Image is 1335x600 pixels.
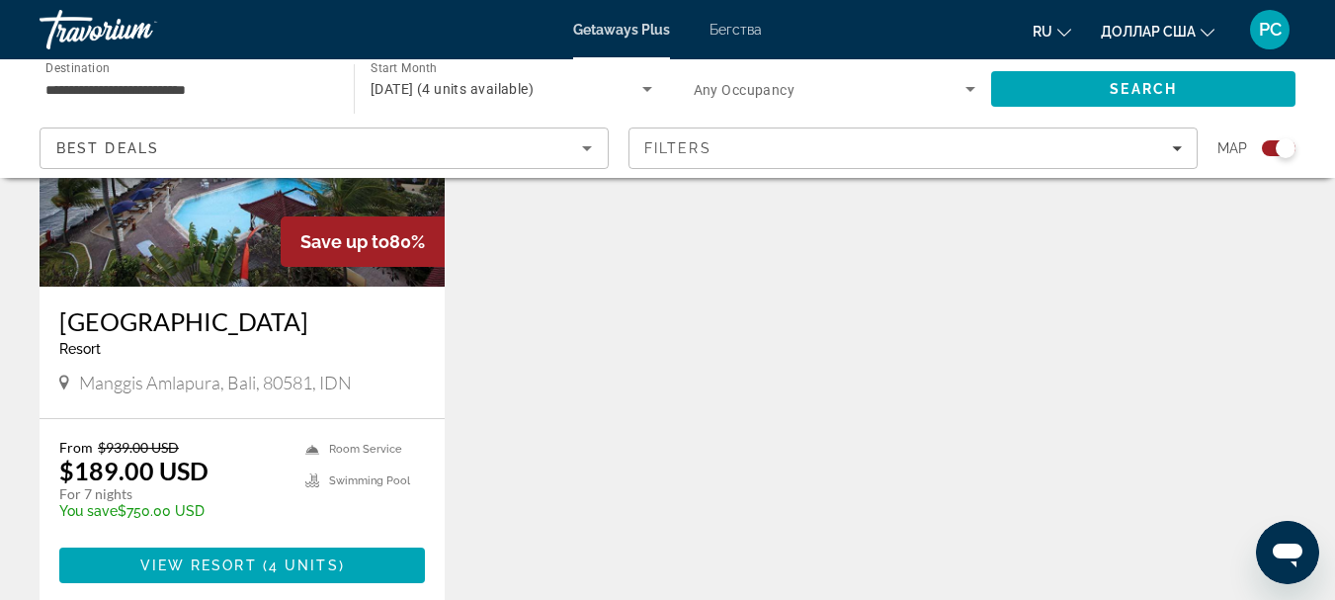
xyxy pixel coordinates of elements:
span: From [59,439,93,456]
input: Select destination [45,78,328,102]
span: Any Occupancy [694,82,795,98]
font: ru [1033,24,1052,40]
span: Filters [644,140,711,156]
mat-select: Sort by [56,136,592,160]
span: Best Deals [56,140,159,156]
button: Изменить язык [1033,17,1071,45]
button: View Resort(4 units) [59,548,425,583]
span: Start Month [371,61,437,75]
span: [DATE] (4 units available) [371,81,534,97]
span: Manggis Amlapura, Bali, 80581, IDN [79,372,352,393]
iframe: Кнопка запуска окна обмена сообщениями [1256,521,1319,584]
span: Room Service [329,443,402,456]
button: Search [991,71,1295,107]
font: доллар США [1101,24,1196,40]
span: 4 units [269,557,339,573]
span: Resort [59,341,101,357]
button: Filters [628,128,1198,169]
p: $189.00 USD [59,456,209,485]
span: Destination [45,60,110,74]
span: Save up to [300,231,389,252]
span: $939.00 USD [98,439,179,456]
span: Search [1110,81,1177,97]
a: Травориум [40,4,237,55]
button: Меню пользователя [1244,9,1295,50]
div: 80% [281,216,445,267]
a: Бегства [709,22,762,38]
p: For 7 nights [59,485,286,503]
span: View Resort [140,557,257,573]
p: $750.00 USD [59,503,286,519]
span: Swimming Pool [329,474,410,487]
span: You save [59,503,118,519]
span: Map [1217,134,1247,162]
span: ( ) [257,557,345,573]
font: РС [1259,19,1282,40]
a: [GEOGRAPHIC_DATA] [59,306,425,336]
a: Getaways Plus [573,22,670,38]
button: Изменить валюту [1101,17,1214,45]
